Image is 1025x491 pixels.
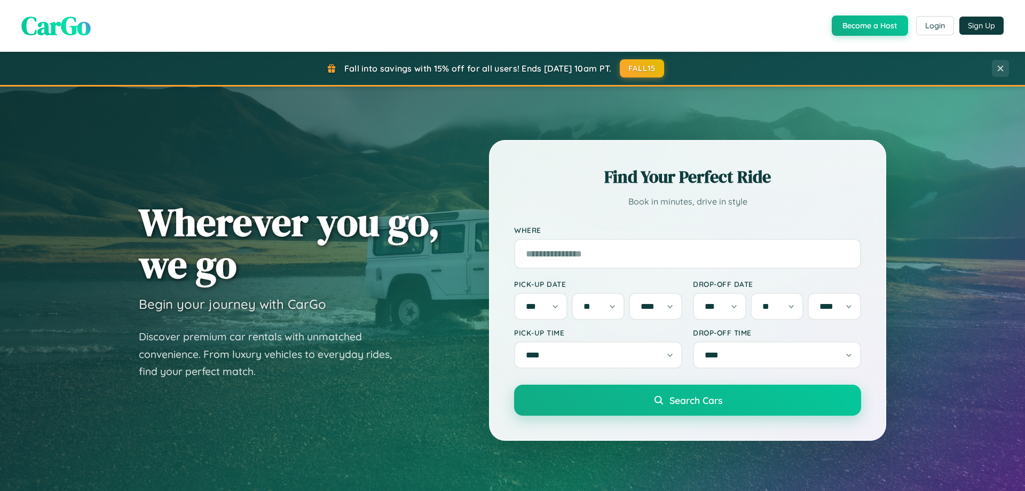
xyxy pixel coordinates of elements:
p: Discover premium car rentals with unmatched convenience. From luxury vehicles to everyday rides, ... [139,328,406,380]
h2: Find Your Perfect Ride [514,165,861,189]
label: Pick-up Time [514,328,682,337]
h1: Wherever you go, we go [139,201,440,285]
span: Fall into savings with 15% off for all users! Ends [DATE] 10am PT. [344,63,612,74]
label: Drop-off Date [693,279,861,289]
button: Sign Up [959,17,1004,35]
label: Drop-off Time [693,328,861,337]
button: FALL15 [620,59,665,77]
h3: Begin your journey with CarGo [139,296,326,312]
label: Pick-up Date [514,279,682,289]
p: Book in minutes, drive in style [514,194,861,209]
span: Search Cars [669,394,722,406]
span: CarGo [21,8,91,43]
label: Where [514,225,861,235]
button: Become a Host [832,15,908,36]
button: Search Cars [514,385,861,416]
button: Login [916,16,954,35]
